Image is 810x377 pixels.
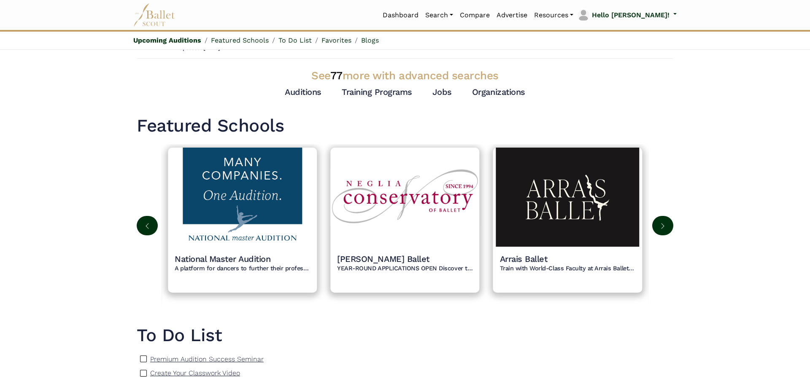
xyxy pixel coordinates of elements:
a: Blogs [361,36,379,44]
h3: See more with advanced searches [137,69,673,83]
a: To Do List [278,36,312,44]
p: Hello [PERSON_NAME]! [592,10,670,21]
p: Create Your Classwork Video [150,369,240,377]
span: 77 [330,69,343,82]
a: Training Programs [342,87,412,97]
a: Organization logo[PERSON_NAME] BalletYEAR-ROUND APPLICATIONS OPEN Discover the difference of year... [330,148,479,293]
a: Featured Schools [211,36,269,44]
img: profile picture [578,9,589,21]
a: Premium Audition Success Seminar [150,354,264,365]
a: Organizations [472,87,525,97]
a: Resources [531,6,577,24]
a: Compare [456,6,493,24]
a: Organization logoArrais BalletTrain with World-Class Faculty at Arrais Ballet Summer Intensive! T... [493,148,642,293]
a: Favorites [321,36,351,44]
a: Auditions [285,87,321,97]
a: Search [422,6,456,24]
a: Jobs [432,87,452,97]
p: Premium Audition Success Seminar [150,355,264,363]
a: profile picture Hello [PERSON_NAME]! [577,8,677,22]
a: To Do List [137,324,673,347]
a: Upcoming Auditions [133,36,201,44]
a: Advertise [493,6,531,24]
h1: Featured Schools [137,114,673,137]
a: Organization logoNational Master AuditionA platform for dancers to further their professional car... [168,148,317,293]
a: Dashboard [379,6,422,24]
